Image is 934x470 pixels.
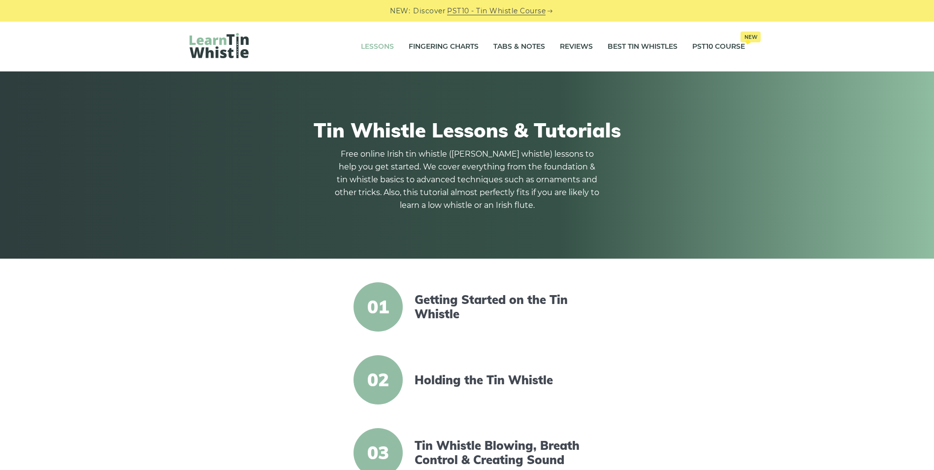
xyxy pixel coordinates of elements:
a: Lessons [361,34,394,59]
a: Tin Whistle Blowing, Breath Control & Creating Sound [415,438,584,467]
p: Free online Irish tin whistle ([PERSON_NAME] whistle) lessons to help you get started. We cover e... [334,148,600,212]
a: Getting Started on the Tin Whistle [415,293,584,321]
a: Best Tin Whistles [608,34,677,59]
a: PST10 CourseNew [692,34,745,59]
span: New [741,32,761,42]
img: LearnTinWhistle.com [190,33,249,58]
h1: Tin Whistle Lessons & Tutorials [190,118,745,142]
a: Fingering Charts [409,34,479,59]
a: Holding the Tin Whistle [415,373,584,387]
span: 01 [354,282,403,332]
span: 02 [354,355,403,404]
a: Reviews [560,34,593,59]
a: Tabs & Notes [493,34,545,59]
